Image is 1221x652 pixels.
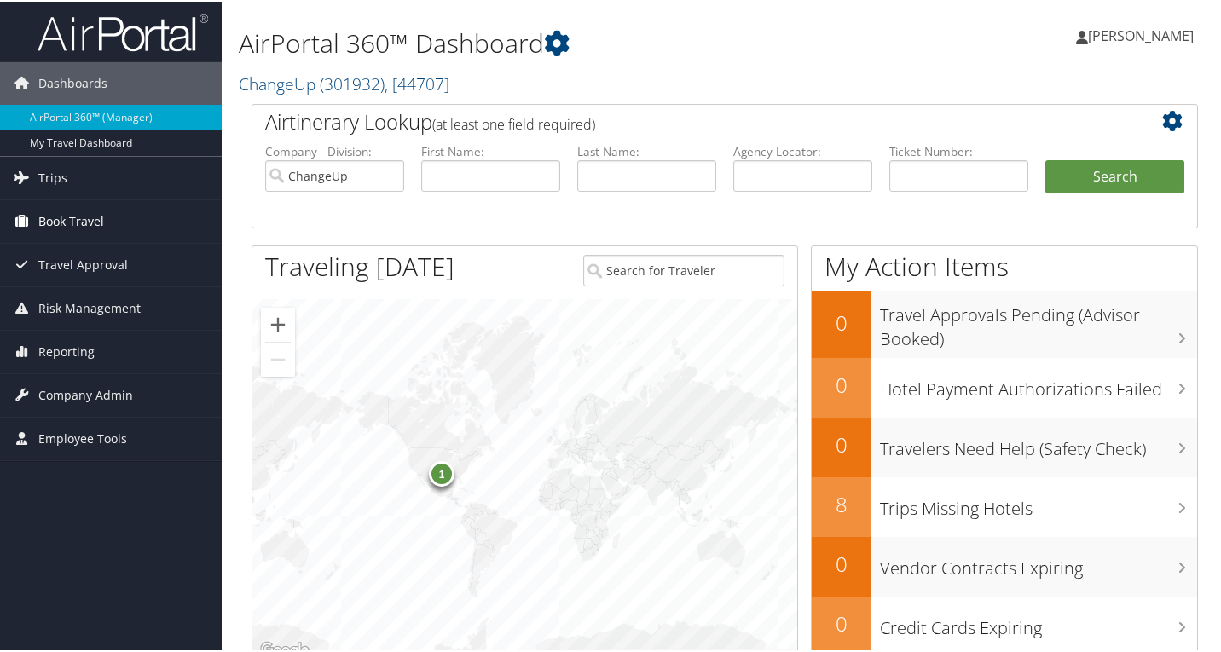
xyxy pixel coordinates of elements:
h3: Trips Missing Hotels [880,487,1197,519]
h1: My Action Items [812,247,1197,283]
span: Risk Management [38,286,141,328]
span: Dashboards [38,61,107,103]
span: ( 301932 ) [320,71,385,94]
h2: 0 [812,608,871,637]
h3: Hotel Payment Authorizations Failed [880,367,1197,400]
span: Trips [38,155,67,198]
h3: Vendor Contracts Expiring [880,546,1197,579]
h2: 8 [812,488,871,517]
div: 1 [429,459,454,485]
a: 0Vendor Contracts Expiring [812,535,1197,595]
label: Ticket Number: [889,141,1028,159]
a: 0Travel Approvals Pending (Advisor Booked) [812,290,1197,355]
a: 0Hotel Payment Authorizations Failed [812,356,1197,416]
span: , [ 44707 ] [385,71,449,94]
button: Zoom out [261,341,295,375]
span: Book Travel [38,199,104,241]
h2: 0 [812,548,871,577]
span: Reporting [38,329,95,372]
h1: AirPortal 360™ Dashboard [239,24,887,60]
h2: 0 [812,429,871,458]
label: Agency Locator: [733,141,872,159]
button: Zoom in [261,306,295,340]
span: [PERSON_NAME] [1088,25,1194,43]
a: ChangeUp [239,71,449,94]
label: First Name: [421,141,560,159]
button: Search [1045,159,1184,193]
span: Company Admin [38,372,133,415]
h2: 0 [812,307,871,336]
span: (at least one field required) [432,113,595,132]
a: 8Trips Missing Hotels [812,476,1197,535]
h2: Airtinerary Lookup [265,106,1106,135]
h2: 0 [812,369,871,398]
img: airportal-logo.png [38,11,208,51]
span: Employee Tools [38,416,127,459]
h3: Travelers Need Help (Safety Check) [880,427,1197,459]
h3: Credit Cards Expiring [880,606,1197,638]
input: Search for Traveler [583,253,784,285]
a: [PERSON_NAME] [1076,9,1211,60]
h3: Travel Approvals Pending (Advisor Booked) [880,293,1197,349]
label: Company - Division: [265,141,404,159]
label: Last Name: [577,141,716,159]
a: 0Travelers Need Help (Safety Check) [812,416,1197,476]
span: Travel Approval [38,242,128,285]
h1: Traveling [DATE] [265,247,454,283]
